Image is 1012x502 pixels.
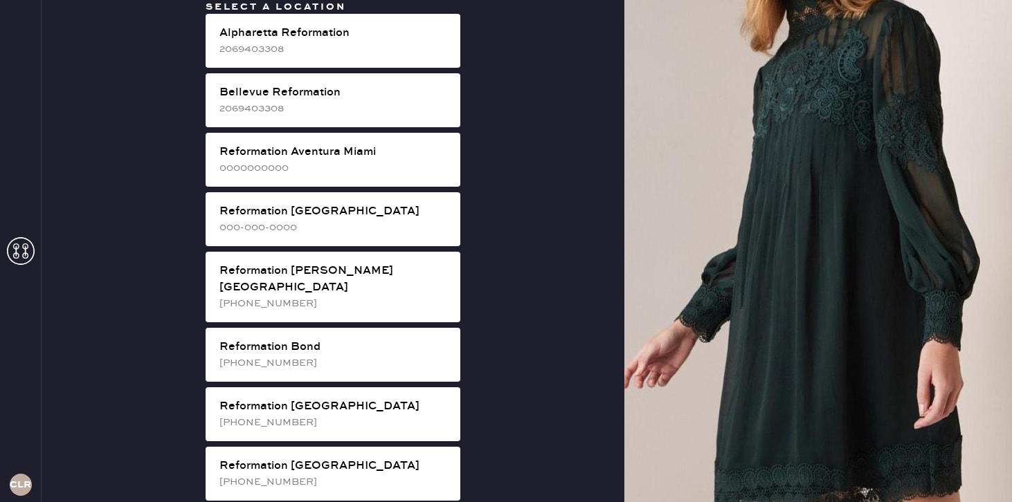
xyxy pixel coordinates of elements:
div: [PHONE_NUMBER] [219,355,449,371]
iframe: Front Chat [946,440,1006,499]
div: 0000000000 [219,160,449,176]
div: Alpharetta Reformation [219,25,449,41]
div: Reformation [PERSON_NAME][GEOGRAPHIC_DATA] [219,263,449,296]
div: [PHONE_NUMBER] [219,474,449,490]
div: Reformation Aventura Miami [219,144,449,160]
div: Reformation [GEOGRAPHIC_DATA] [219,203,449,220]
h3: CLR [10,480,31,490]
div: 000-000-0000 [219,220,449,235]
div: 2069403308 [219,101,449,116]
div: [PHONE_NUMBER] [219,415,449,430]
div: Bellevue Reformation [219,84,449,101]
div: Reformation [GEOGRAPHIC_DATA] [219,458,449,474]
div: 2069403308 [219,41,449,57]
span: Select a location [206,1,346,13]
div: [PHONE_NUMBER] [219,296,449,311]
div: Reformation Bond [219,339,449,355]
div: Reformation [GEOGRAPHIC_DATA] [219,398,449,415]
